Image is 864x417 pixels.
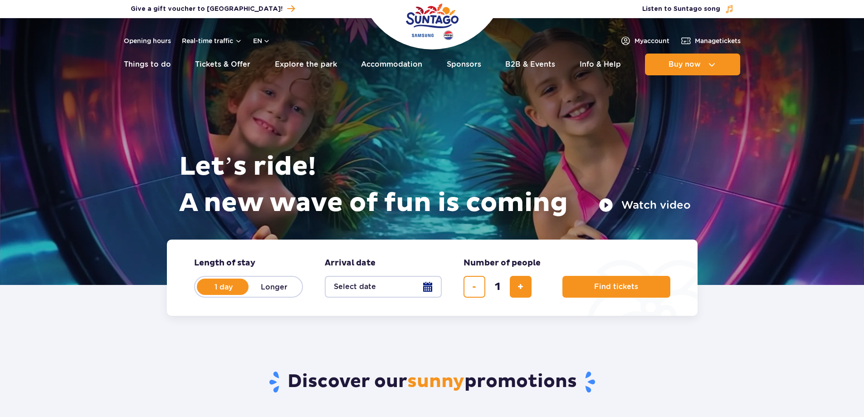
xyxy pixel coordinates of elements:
h1: Let’s ride! A new wave of fun is coming [179,149,691,221]
a: Sponsors [447,54,481,75]
h2: Discover our promotions [166,370,698,394]
button: Real-time traffic [182,37,242,44]
span: Number of people [464,258,541,269]
button: Listen to Suntago song [642,5,734,14]
a: Opening hours [124,36,171,45]
button: remove ticket [464,276,485,298]
form: Planning your visit to Park of Poland [167,240,698,316]
a: Accommodation [361,54,422,75]
span: Buy now [669,60,701,69]
span: My account [635,36,669,45]
label: Longer [249,277,300,296]
span: Listen to Suntago song [642,5,720,14]
span: sunny [407,370,464,393]
span: Find tickets [594,283,638,291]
a: Explore the park [275,54,337,75]
a: Give a gift voucher to [GEOGRAPHIC_DATA]! [131,3,295,15]
button: Watch video [599,198,691,212]
a: Managetickets [680,35,741,46]
label: 1 day [198,277,249,296]
span: Give a gift voucher to [GEOGRAPHIC_DATA]! [131,5,283,14]
button: en [253,36,270,45]
button: add ticket [510,276,532,298]
a: B2B & Events [505,54,555,75]
button: Find tickets [562,276,670,298]
a: Info & Help [580,54,621,75]
button: Select date [325,276,442,298]
input: number of tickets [487,276,508,298]
span: Arrival date [325,258,376,269]
span: Manage tickets [695,36,741,45]
a: Myaccount [620,35,669,46]
span: Length of stay [194,258,255,269]
a: Tickets & Offer [195,54,250,75]
button: Buy now [645,54,740,75]
a: Things to do [124,54,171,75]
